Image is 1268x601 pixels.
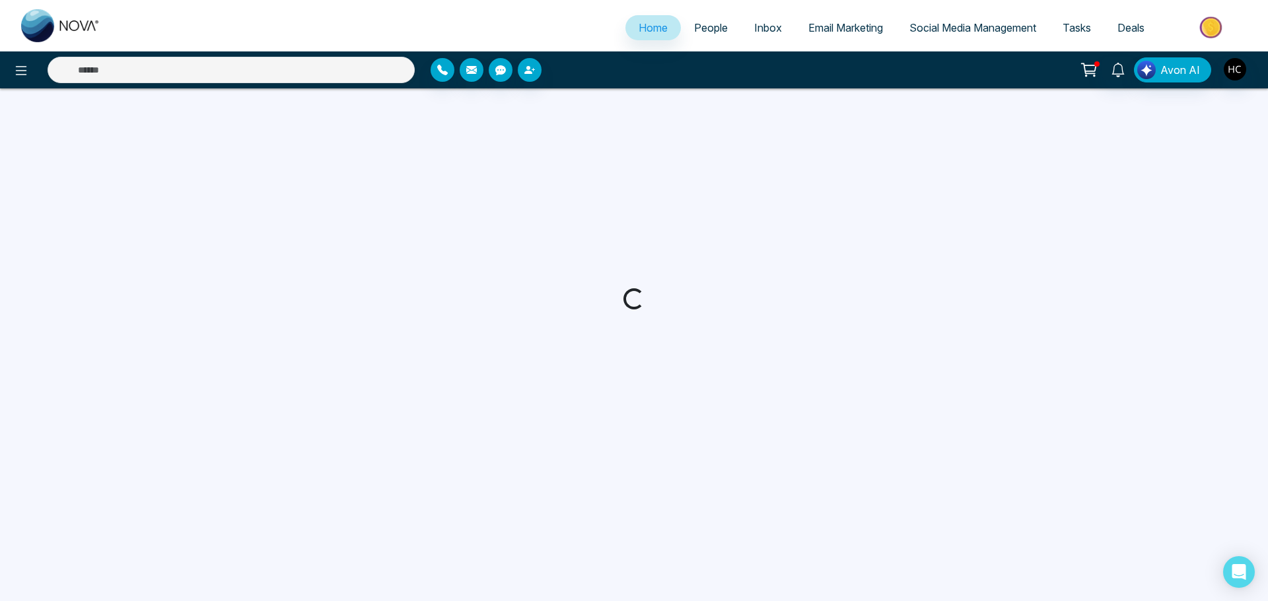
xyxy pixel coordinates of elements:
span: Tasks [1063,21,1091,34]
span: Inbox [754,21,782,34]
button: Avon AI [1134,57,1211,82]
img: User Avatar [1224,58,1246,80]
a: Email Marketing [795,15,896,40]
img: Nova CRM Logo [21,9,100,42]
a: Tasks [1049,15,1104,40]
img: Market-place.gif [1164,13,1260,42]
span: Deals [1117,21,1145,34]
a: People [681,15,741,40]
a: Social Media Management [896,15,1049,40]
span: Avon AI [1160,62,1200,78]
span: Social Media Management [909,21,1036,34]
a: Home [625,15,681,40]
span: Home [639,21,668,34]
a: Inbox [741,15,795,40]
span: Email Marketing [808,21,883,34]
div: Open Intercom Messenger [1223,556,1255,588]
a: Deals [1104,15,1158,40]
span: People [694,21,728,34]
img: Lead Flow [1137,61,1156,79]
